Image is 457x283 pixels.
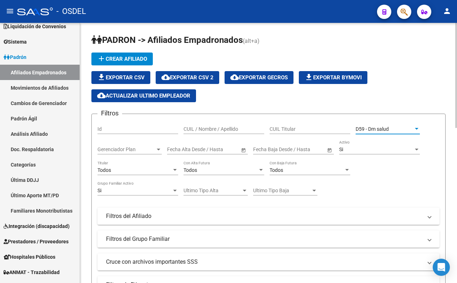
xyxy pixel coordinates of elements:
[443,7,451,15] mat-icon: person
[161,74,214,81] span: Exportar CSV 2
[97,253,440,270] mat-expansion-panel-header: Cruce con archivos importantes SSS
[184,188,241,194] span: Ultimo Tipo Alta
[97,56,147,62] span: Crear Afiliado
[97,54,106,63] mat-icon: add
[106,235,422,243] mat-panel-title: Filtros del Grupo Familiar
[97,91,106,100] mat-icon: cloud_download
[285,147,320,153] input: Fecha fin
[97,230,440,248] mat-expansion-panel-header: Filtros del Grupo Familiar
[305,73,313,81] mat-icon: file_download
[339,147,343,152] span: Si
[4,23,66,30] span: Liquidación de Convenios
[161,73,170,81] mat-icon: cloud_download
[91,53,153,65] button: Crear Afiliado
[305,74,362,81] span: Exportar Bymovi
[106,212,422,220] mat-panel-title: Filtros del Afiliado
[4,222,70,230] span: Integración (discapacidad)
[91,71,150,84] button: Exportar CSV
[230,74,288,81] span: Exportar GECROS
[106,258,422,266] mat-panel-title: Cruce con archivos importantes SSS
[184,167,197,173] span: Todos
[225,71,293,84] button: Exportar GECROS
[56,4,86,19] span: - OSDEL
[97,188,101,193] span: Si
[97,167,111,173] span: Todos
[6,7,14,15] mat-icon: menu
[253,188,311,194] span: Ultimo Tipo Baja
[299,71,367,84] button: Exportar Bymovi
[97,108,122,118] h3: Filtros
[243,38,260,44] span: (alt+a)
[199,147,234,153] input: Fecha fin
[97,147,155,153] span: Gerenciador Plan
[156,71,219,84] button: Exportar CSV 2
[433,259,450,276] div: Open Intercom Messenger
[253,147,279,153] input: Fecha inicio
[97,73,106,81] mat-icon: file_download
[230,73,239,81] mat-icon: cloud_download
[4,238,69,245] span: Prestadores / Proveedores
[91,35,243,45] span: PADRON -> Afiliados Empadronados
[4,38,27,46] span: Sistema
[326,146,333,154] button: Open calendar
[4,268,60,276] span: ANMAT - Trazabilidad
[97,93,190,99] span: Actualizar ultimo Empleador
[270,167,283,173] span: Todos
[97,208,440,225] mat-expansion-panel-header: Filtros del Afiliado
[97,74,145,81] span: Exportar CSV
[240,146,247,154] button: Open calendar
[167,147,193,153] input: Fecha inicio
[356,126,389,132] span: D59 - Dm salud
[4,53,26,61] span: Padrón
[4,253,55,261] span: Hospitales Públicos
[91,89,196,102] button: Actualizar ultimo Empleador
